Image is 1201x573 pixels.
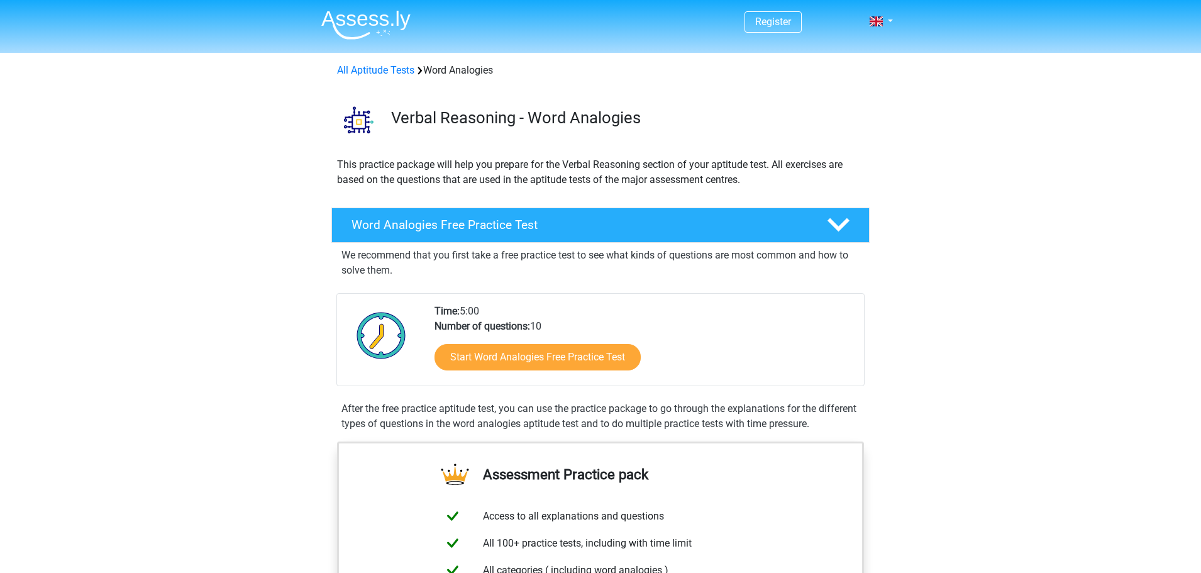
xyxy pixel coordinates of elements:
[350,304,413,367] img: Clock
[351,218,807,232] h4: Word Analogies Free Practice Test
[337,64,414,76] a: All Aptitude Tests
[425,304,863,386] div: 5:00 10
[332,93,385,147] img: word analogies
[341,248,860,278] p: We recommend that you first take a free practice test to see what kinds of questions are most com...
[434,320,530,332] b: Number of questions:
[326,208,875,243] a: Word Analogies Free Practice Test
[434,344,641,370] a: Start Word Analogies Free Practice Test
[391,108,860,128] h3: Verbal Reasoning - Word Analogies
[321,10,411,40] img: Assessly
[434,305,460,317] b: Time:
[337,157,864,187] p: This practice package will help you prepare for the Verbal Reasoning section of your aptitude tes...
[336,401,865,431] div: After the free practice aptitude test, you can use the practice package to go through the explana...
[755,16,791,28] a: Register
[332,63,869,78] div: Word Analogies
